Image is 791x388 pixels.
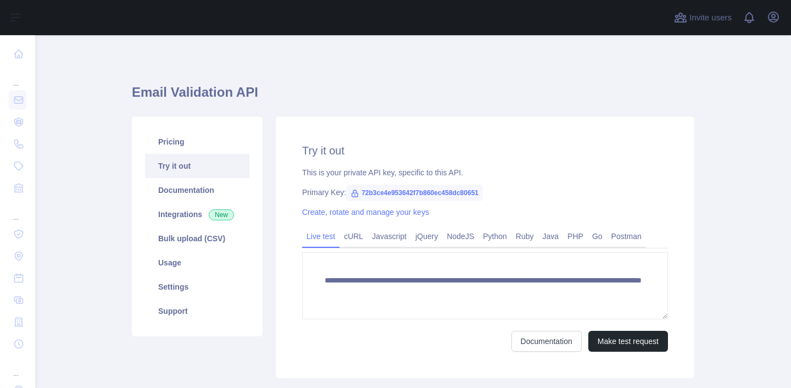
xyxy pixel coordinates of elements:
a: Live test [302,228,339,245]
a: Usage [145,251,249,275]
span: Invite users [689,12,732,24]
a: cURL [339,228,367,245]
div: Primary Key: [302,187,668,198]
a: Javascript [367,228,411,245]
h2: Try it out [302,143,668,158]
a: Postman [607,228,646,245]
h1: Email Validation API [132,84,694,110]
div: ... [9,200,26,222]
a: Create, rotate and manage your keys [302,208,429,217]
a: Integrations New [145,202,249,226]
a: Support [145,299,249,323]
button: Invite users [672,9,734,26]
a: NodeJS [442,228,478,245]
a: Try it out [145,154,249,178]
span: New [209,209,234,220]
a: Bulk upload (CSV) [145,226,249,251]
span: 72b3ce4e953642f7b860ec458dc80651 [346,185,483,201]
a: Settings [145,275,249,299]
a: Python [478,228,511,245]
a: Java [538,228,564,245]
div: This is your private API key, specific to this API. [302,167,668,178]
a: PHP [563,228,588,245]
a: Documentation [511,331,582,352]
a: Documentation [145,178,249,202]
div: ... [9,66,26,88]
a: Ruby [511,228,538,245]
a: Pricing [145,130,249,154]
div: ... [9,356,26,378]
button: Make test request [588,331,668,352]
a: Go [588,228,607,245]
a: jQuery [411,228,442,245]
